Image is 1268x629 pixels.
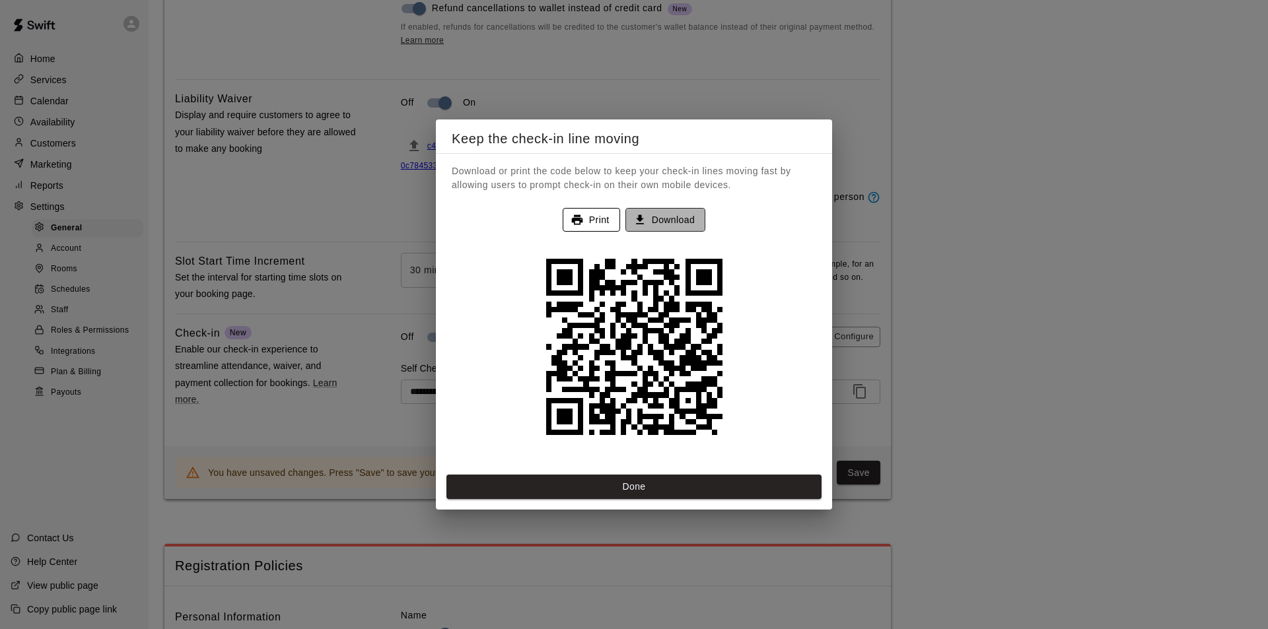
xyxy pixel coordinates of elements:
img: Self Check-in QR Code [535,248,733,446]
h5: Keep the check-in line moving [452,130,816,148]
button: Done [446,475,822,499]
p: Download or print the code below to keep your check-in lines moving fast by allowing users to pro... [452,164,806,192]
button: Print [563,208,620,232]
button: Download [625,208,705,232]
